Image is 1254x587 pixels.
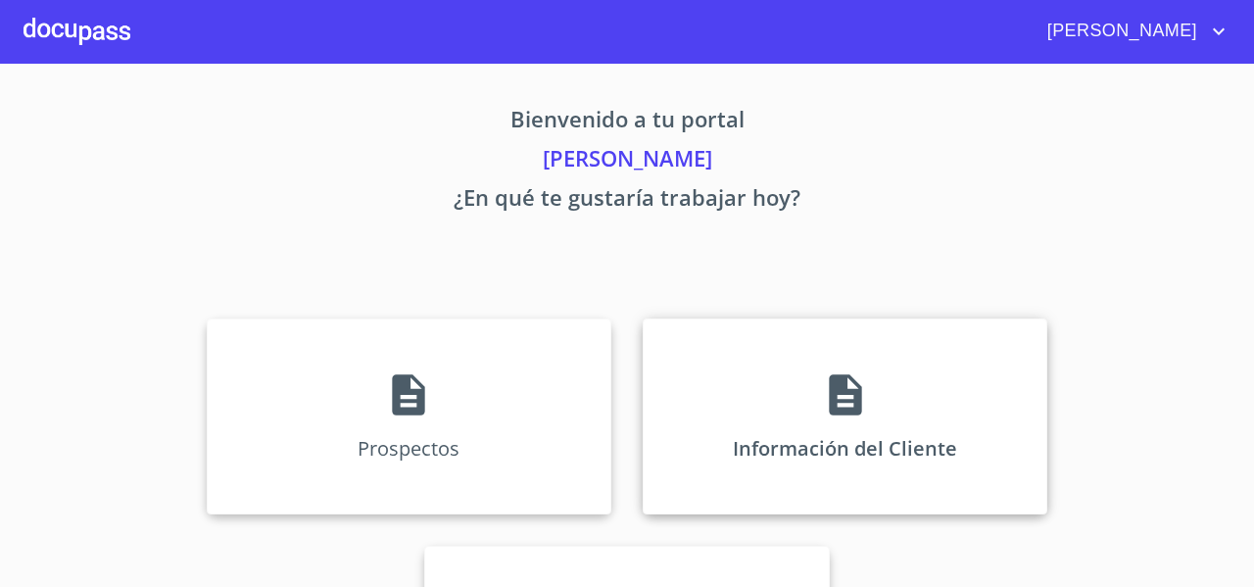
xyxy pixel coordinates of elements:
[24,103,1230,142] p: Bienvenido a tu portal
[1033,16,1207,47] span: [PERSON_NAME]
[733,435,957,462] p: Información del Cliente
[1033,16,1230,47] button: account of current user
[358,435,459,462] p: Prospectos
[24,181,1230,220] p: ¿En qué te gustaría trabajar hoy?
[24,142,1230,181] p: [PERSON_NAME]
